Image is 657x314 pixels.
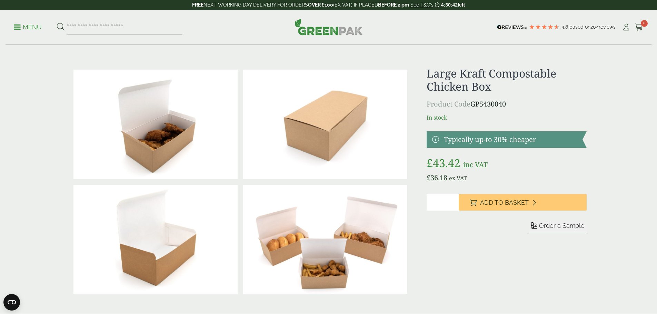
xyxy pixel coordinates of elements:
img: Large Kraft Chicken Box Open [73,185,238,294]
span: £ [427,155,433,170]
strong: OVER £100 [308,2,333,8]
p: Menu [14,23,42,31]
bdi: 43.42 [427,155,460,170]
span: 0 [641,20,648,27]
span: £ [427,173,430,182]
button: Order a Sample [529,222,587,232]
p: GP5430040 [427,99,586,109]
a: See T&C's [410,2,434,8]
a: Menu [14,23,42,30]
img: Large Kraft Chicken Box With Chicken And Chips [73,70,238,179]
a: 0 [635,22,643,32]
button: Open CMP widget [3,294,20,311]
span: inc VAT [463,160,488,169]
strong: FREE [192,2,203,8]
img: REVIEWS.io [497,25,527,30]
strong: BEFORE 2 pm [378,2,409,8]
span: 4:30:42 [441,2,458,8]
span: 4.8 [561,24,569,30]
span: Product Code [427,99,470,109]
span: Add to Basket [480,199,529,206]
span: ex VAT [449,174,467,182]
p: In stock [427,113,586,122]
button: Add to Basket [459,194,587,211]
img: Large Kraft Chicken Box Closed [243,70,407,179]
img: GreenPak Supplies [295,19,363,35]
bdi: 36.18 [427,173,447,182]
span: 204 [590,24,599,30]
span: left [458,2,465,8]
img: Kraft Chicken Boxes Group Open With Food Alternate [243,185,407,294]
i: My Account [622,24,630,31]
span: Based on [569,24,590,30]
div: 4.79 Stars [529,24,560,30]
i: Cart [635,24,643,31]
span: reviews [599,24,616,30]
span: Order a Sample [539,222,585,229]
h1: Large Kraft Compostable Chicken Box [427,67,586,93]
